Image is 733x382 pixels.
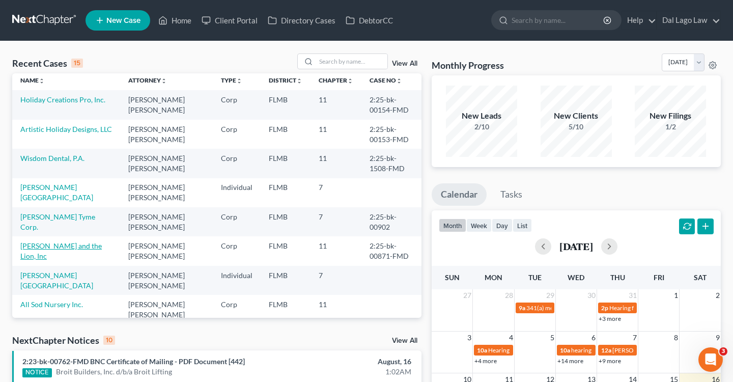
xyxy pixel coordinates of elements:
[288,357,411,367] div: August, 16
[541,110,612,122] div: New Clients
[213,236,261,265] td: Corp
[106,17,140,24] span: New Case
[361,149,421,178] td: 2:25-bk-1508-FMD
[213,266,261,295] td: Individual
[316,54,387,69] input: Search by name...
[462,289,472,302] span: 27
[221,76,242,84] a: Typeunfold_more
[474,357,497,365] a: +4 more
[694,273,707,282] span: Sat
[432,183,487,206] a: Calendar
[261,120,311,149] td: FLMB
[599,315,621,322] a: +3 more
[526,304,576,312] span: 341(a) meeting for
[361,207,421,236] td: 2:25-bk-00902
[311,207,361,236] td: 7
[161,78,167,84] i: unfold_more
[698,347,723,372] iframe: Intercom live chat
[370,76,402,84] a: Case Nounfold_more
[20,300,83,309] a: All Sod Nursery Inc.
[261,149,311,178] td: FLMB
[261,178,311,207] td: FLMB
[319,76,353,84] a: Chapterunfold_more
[20,125,112,133] a: Artistic Holiday Designs, LLC
[341,11,398,30] a: DebtorCC
[632,332,638,344] span: 7
[12,334,115,346] div: NextChapter Notices
[609,304,640,312] span: Hearing for
[586,289,597,302] span: 30
[512,11,605,30] input: Search by name...
[504,289,514,302] span: 28
[263,11,341,30] a: Directory Cases
[568,273,584,282] span: Wed
[22,368,52,377] div: NOTICE
[71,59,83,68] div: 15
[601,346,611,354] span: 12a
[599,357,621,365] a: +9 more
[120,207,212,236] td: [PERSON_NAME] [PERSON_NAME]
[311,266,361,295] td: 7
[213,178,261,207] td: Individual
[213,120,261,149] td: Corp
[103,336,115,345] div: 10
[559,241,593,252] h2: [DATE]
[446,110,517,122] div: New Leads
[557,357,583,365] a: +14 more
[715,332,721,344] span: 9
[311,120,361,149] td: 11
[361,236,421,265] td: 2:25-bk-00871-FMD
[120,149,212,178] td: [PERSON_NAME] [PERSON_NAME]
[488,346,519,354] span: Hearing for
[153,11,196,30] a: Home
[236,78,242,84] i: unfold_more
[261,207,311,236] td: FLMB
[20,241,102,260] a: [PERSON_NAME] and the Lion, Inc
[269,76,302,84] a: Districtunfold_more
[213,149,261,178] td: Corp
[432,59,504,71] h3: Monthly Progress
[635,122,706,132] div: 1/2
[20,212,95,231] a: [PERSON_NAME] Tyme Corp.
[213,295,261,324] td: Corp
[120,90,212,119] td: [PERSON_NAME] [PERSON_NAME]
[541,122,612,132] div: 5/10
[508,332,514,344] span: 4
[673,332,679,344] span: 8
[654,273,664,282] span: Fri
[311,149,361,178] td: 11
[396,78,402,84] i: unfold_more
[196,11,263,30] a: Client Portal
[719,347,727,356] span: 3
[288,367,411,377] div: 1:02AM
[466,332,472,344] span: 3
[12,57,83,69] div: Recent Cases
[20,183,93,202] a: [PERSON_NAME][GEOGRAPHIC_DATA]
[445,273,460,282] span: Sun
[392,60,417,67] a: View All
[610,273,625,282] span: Thu
[20,95,105,104] a: Holiday Creations Pro, Inc.
[560,346,570,354] span: 10a
[601,304,608,312] span: 2p
[311,295,361,324] td: 11
[519,304,525,312] span: 9a
[673,289,679,302] span: 1
[657,11,720,30] a: Dal Lago Law
[261,236,311,265] td: FLMB
[261,90,311,119] td: FLMB
[311,236,361,265] td: 11
[20,154,84,162] a: Wisdom Dental, P.A.
[491,183,531,206] a: Tasks
[485,273,502,282] span: Mon
[120,236,212,265] td: [PERSON_NAME] [PERSON_NAME]
[492,219,513,232] button: day
[213,90,261,119] td: Corp
[549,332,555,344] span: 5
[20,76,45,84] a: Nameunfold_more
[311,90,361,119] td: 11
[296,78,302,84] i: unfold_more
[261,295,311,324] td: FLMB
[39,78,45,84] i: unfold_more
[715,289,721,302] span: 2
